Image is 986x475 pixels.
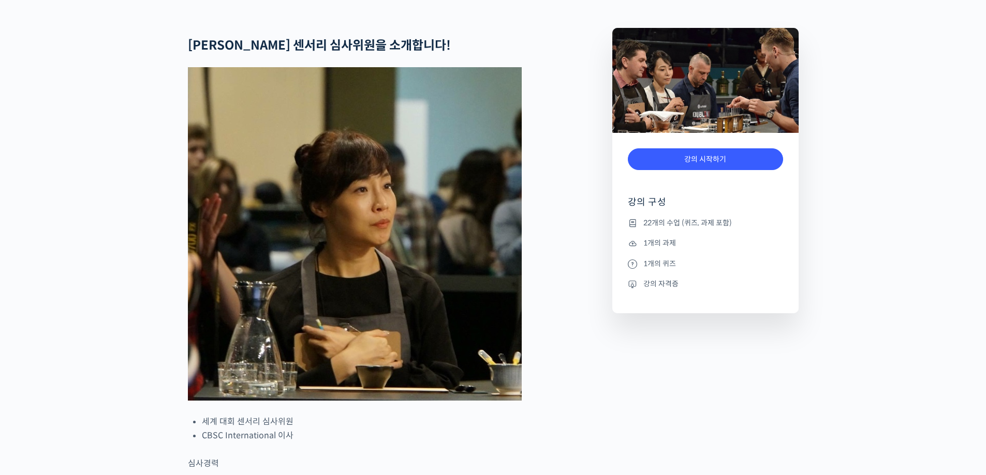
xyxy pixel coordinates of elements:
a: 홈 [3,328,68,354]
li: 22개의 수업 (퀴즈, 과제 포함) [628,217,783,229]
a: 강의 시작하기 [628,148,783,171]
a: 설정 [134,328,199,354]
li: 1개의 퀴즈 [628,257,783,270]
li: CBSC International 이사 [202,428,557,442]
span: 설정 [160,343,172,351]
span: 대화 [95,344,107,352]
h4: 강의 구성 [628,196,783,217]
li: 세계 대회 센서리 심사위원 [202,415,557,428]
p: 심사경력 [188,456,557,470]
a: 대화 [68,328,134,354]
span: 홈 [33,343,39,351]
strong: [PERSON_NAME] 센서리 심사위원을 소개합니다! [188,38,451,53]
li: 1개의 과제 [628,237,783,250]
li: 강의 자격증 [628,278,783,290]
